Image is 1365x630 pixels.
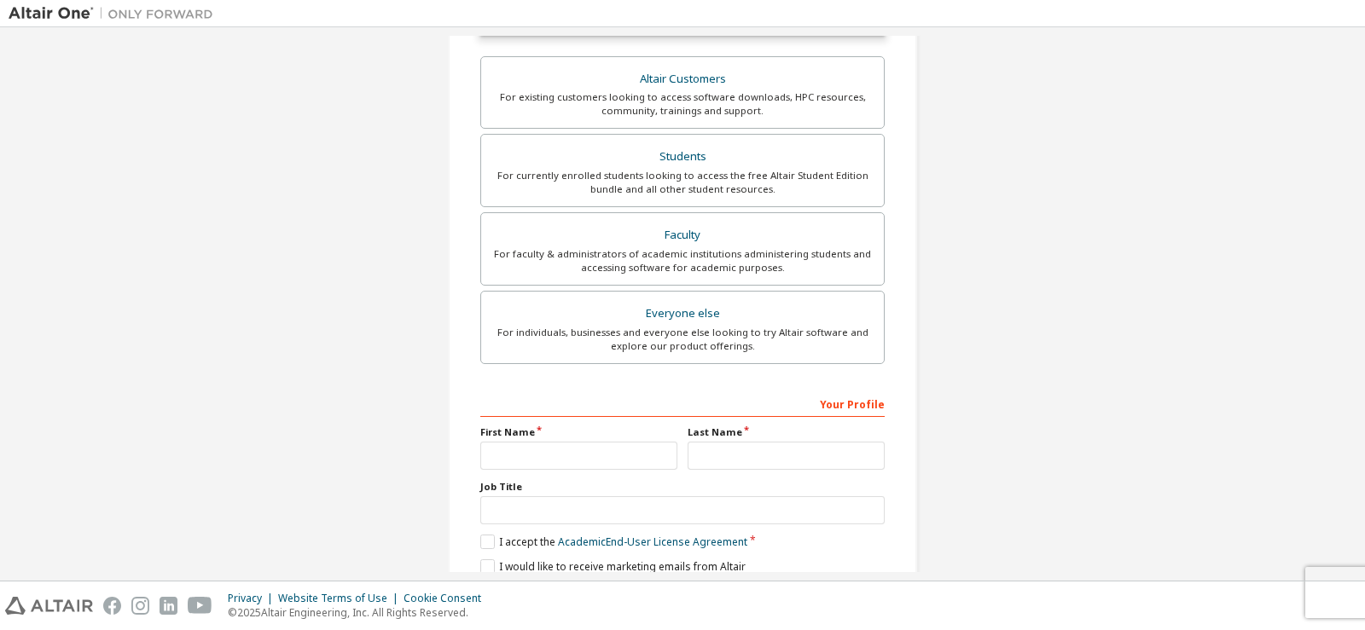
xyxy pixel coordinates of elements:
img: facebook.svg [103,597,121,615]
img: linkedin.svg [160,597,177,615]
div: Privacy [228,592,278,605]
a: Academic End-User License Agreement [558,535,747,549]
img: Altair One [9,5,222,22]
label: I accept the [480,535,747,549]
img: youtube.svg [188,597,212,615]
img: instagram.svg [131,597,149,615]
div: Website Terms of Use [278,592,404,605]
label: Last Name [688,425,885,439]
div: Faculty [491,223,874,247]
div: Cookie Consent [404,592,491,605]
div: Everyone else [491,302,874,326]
div: For faculty & administrators of academic institutions administering students and accessing softwa... [491,247,874,275]
div: Students [491,145,874,169]
div: For existing customers looking to access software downloads, HPC resources, community, trainings ... [491,90,874,118]
div: For individuals, businesses and everyone else looking to try Altair software and explore our prod... [491,326,874,353]
img: altair_logo.svg [5,597,93,615]
div: For currently enrolled students looking to access the free Altair Student Edition bundle and all ... [491,169,874,196]
p: © 2025 Altair Engineering, Inc. All Rights Reserved. [228,605,491,620]
label: Job Title [480,480,885,494]
label: I would like to receive marketing emails from Altair [480,559,746,574]
label: First Name [480,425,677,439]
div: Altair Customers [491,67,874,91]
div: Your Profile [480,390,885,417]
